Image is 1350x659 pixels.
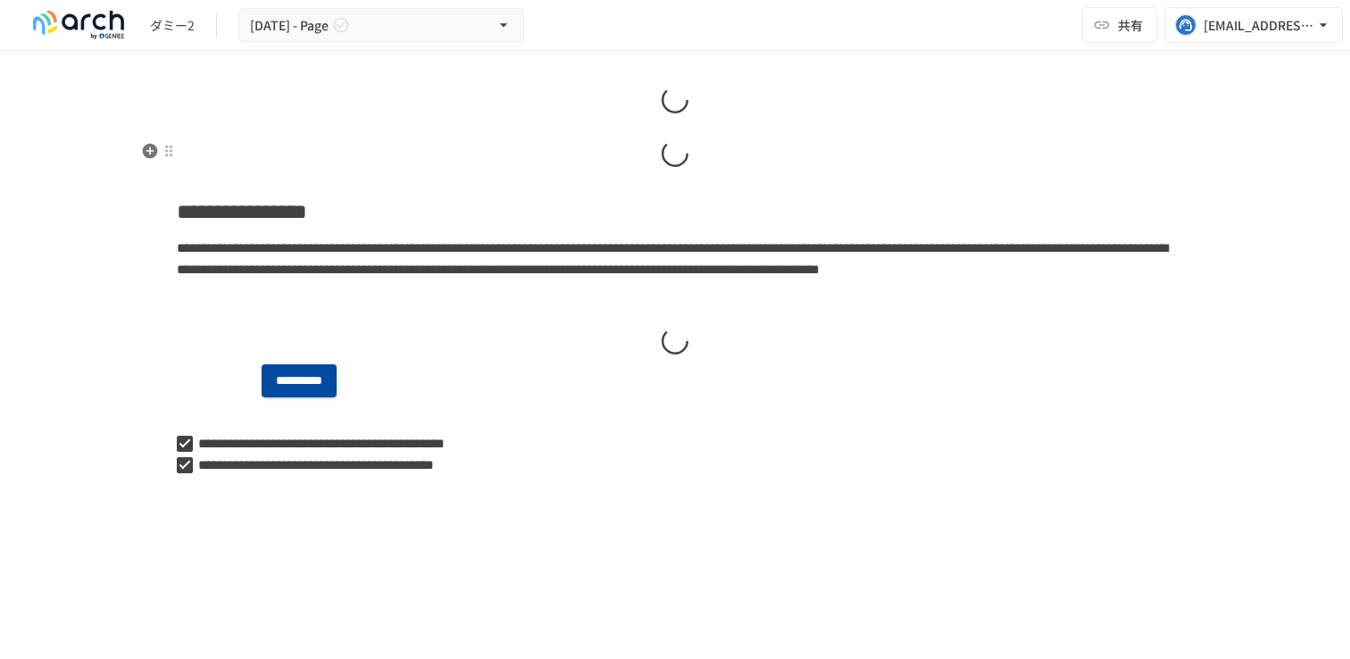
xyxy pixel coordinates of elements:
button: [DATE] - Page [238,8,524,43]
img: logo-default@2x-9cf2c760.svg [21,11,136,39]
div: ダミー2 [150,16,195,35]
div: [EMAIL_ADDRESS][DOMAIN_NAME] [1204,14,1314,37]
button: 共有 [1082,7,1157,43]
span: 共有 [1118,15,1143,35]
button: [EMAIL_ADDRESS][DOMAIN_NAME] [1164,7,1343,43]
span: [DATE] - Page [250,14,329,37]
